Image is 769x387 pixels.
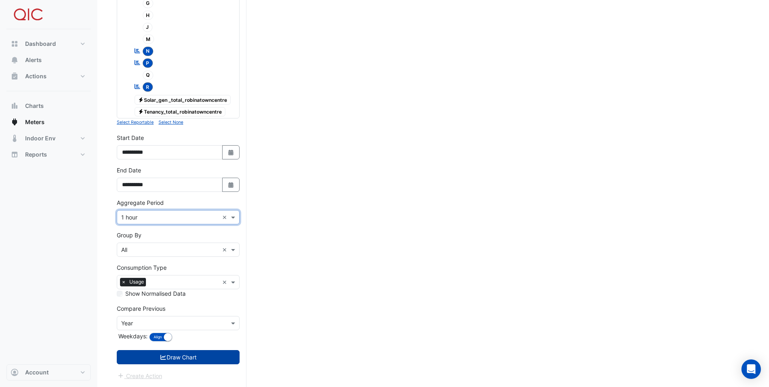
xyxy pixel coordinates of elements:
[134,59,141,66] fa-icon: Reportable
[117,198,164,207] label: Aggregate Period
[11,102,19,110] app-icon: Charts
[117,304,165,313] label: Compare Previous
[11,72,19,80] app-icon: Actions
[222,213,229,221] span: Clear
[11,56,19,64] app-icon: Alerts
[25,368,49,376] span: Account
[6,146,91,163] button: Reports
[222,278,229,286] span: Clear
[6,36,91,52] button: Dashboard
[11,118,19,126] app-icon: Meters
[6,98,91,114] button: Charts
[117,372,163,378] app-escalated-ticket-create-button: Please draw the charts first
[134,47,141,54] fa-icon: Reportable
[138,109,144,115] fa-icon: Electricity
[117,350,240,364] button: Draw Chart
[117,166,141,174] label: End Date
[135,107,226,117] span: Tenancy_total_robinatowncentre
[741,359,761,379] div: Open Intercom Messenger
[143,82,153,92] span: R
[6,52,91,68] button: Alerts
[143,34,154,44] span: M
[159,118,183,126] button: Select None
[117,118,154,126] button: Select Reportable
[222,245,229,254] span: Clear
[6,130,91,146] button: Indoor Env
[120,278,127,286] span: ×
[159,120,183,125] small: Select None
[117,120,154,125] small: Select Reportable
[25,150,47,159] span: Reports
[6,68,91,84] button: Actions
[11,134,19,142] app-icon: Indoor Env
[127,278,146,286] span: Usage
[11,40,19,48] app-icon: Dashboard
[117,263,167,272] label: Consumption Type
[25,118,45,126] span: Meters
[25,56,42,64] span: Alerts
[25,134,56,142] span: Indoor Env
[138,97,144,103] fa-icon: Electricity
[25,72,47,80] span: Actions
[227,149,235,156] fa-icon: Select Date
[227,181,235,188] fa-icon: Select Date
[134,83,141,90] fa-icon: Reportable
[25,40,56,48] span: Dashboard
[143,58,153,68] span: P
[143,71,154,80] span: Q
[117,133,144,142] label: Start Date
[6,114,91,130] button: Meters
[143,47,154,56] span: N
[143,11,154,20] span: H
[117,231,141,239] label: Group By
[117,332,148,340] label: Weekdays:
[6,364,91,381] button: Account
[143,23,153,32] span: J
[125,289,186,298] label: Show Normalised Data
[135,95,231,105] span: Solar_gen _total_robinatowncentre
[25,102,44,110] span: Charts
[11,150,19,159] app-icon: Reports
[10,6,46,23] img: Company Logo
